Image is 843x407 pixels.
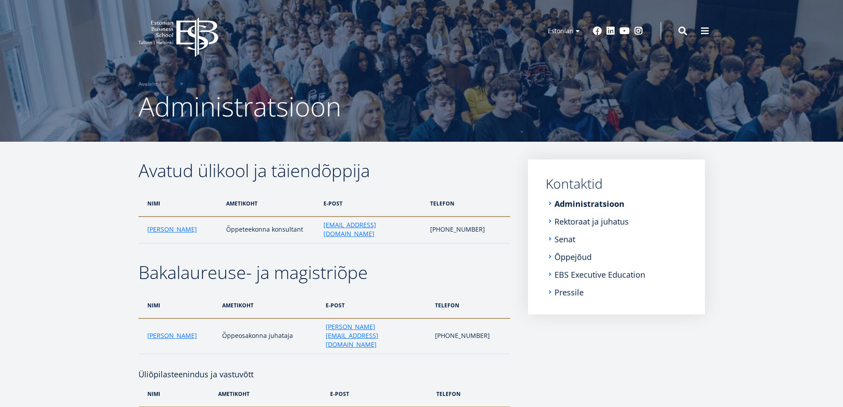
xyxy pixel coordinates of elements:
[620,27,630,35] a: Youtube
[214,381,326,407] th: ametikoht
[554,217,629,226] a: Rektoraat ja juhatus
[319,190,426,217] th: e-post
[147,331,197,340] a: [PERSON_NAME]
[139,261,510,283] h2: Bakalaureuse- ja magistriõpe
[431,292,510,318] th: telefon
[593,27,602,35] a: Facebook
[139,190,222,217] th: nimi
[218,292,322,318] th: ametikoht
[139,159,510,182] h2: Avatud ülikool ja täiendõppija
[426,217,510,243] td: [PHONE_NUMBER]
[431,318,510,354] td: [PHONE_NUMBER]
[326,381,432,407] th: e-post
[554,288,584,297] a: Pressile
[139,292,218,318] th: nimi
[554,270,645,279] a: EBS Executive Education
[139,80,157,89] a: Avaleht
[432,381,510,407] th: telefon
[606,27,615,35] a: Linkedin
[323,221,421,238] a: [EMAIL_ADDRESS][DOMAIN_NAME]
[218,318,322,354] td: Õppeosakonna juhataja
[147,225,197,234] a: [PERSON_NAME]
[139,88,341,124] span: Administratsioon
[546,177,687,190] a: Kontaktid
[426,190,510,217] th: telefon
[326,322,426,349] a: [PERSON_NAME][EMAIL_ADDRESS][DOMAIN_NAME]
[139,381,214,407] th: nimi
[139,354,510,381] h4: Üliõpilasteenindus ja vastuvõtt
[554,235,575,244] a: Senat
[554,199,624,208] a: Administratsioon
[554,252,592,261] a: Õppejõud
[634,27,643,35] a: Instagram
[222,190,319,217] th: ametikoht
[321,292,430,318] th: e-post
[222,217,319,243] td: Õppeteekonna konsultant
